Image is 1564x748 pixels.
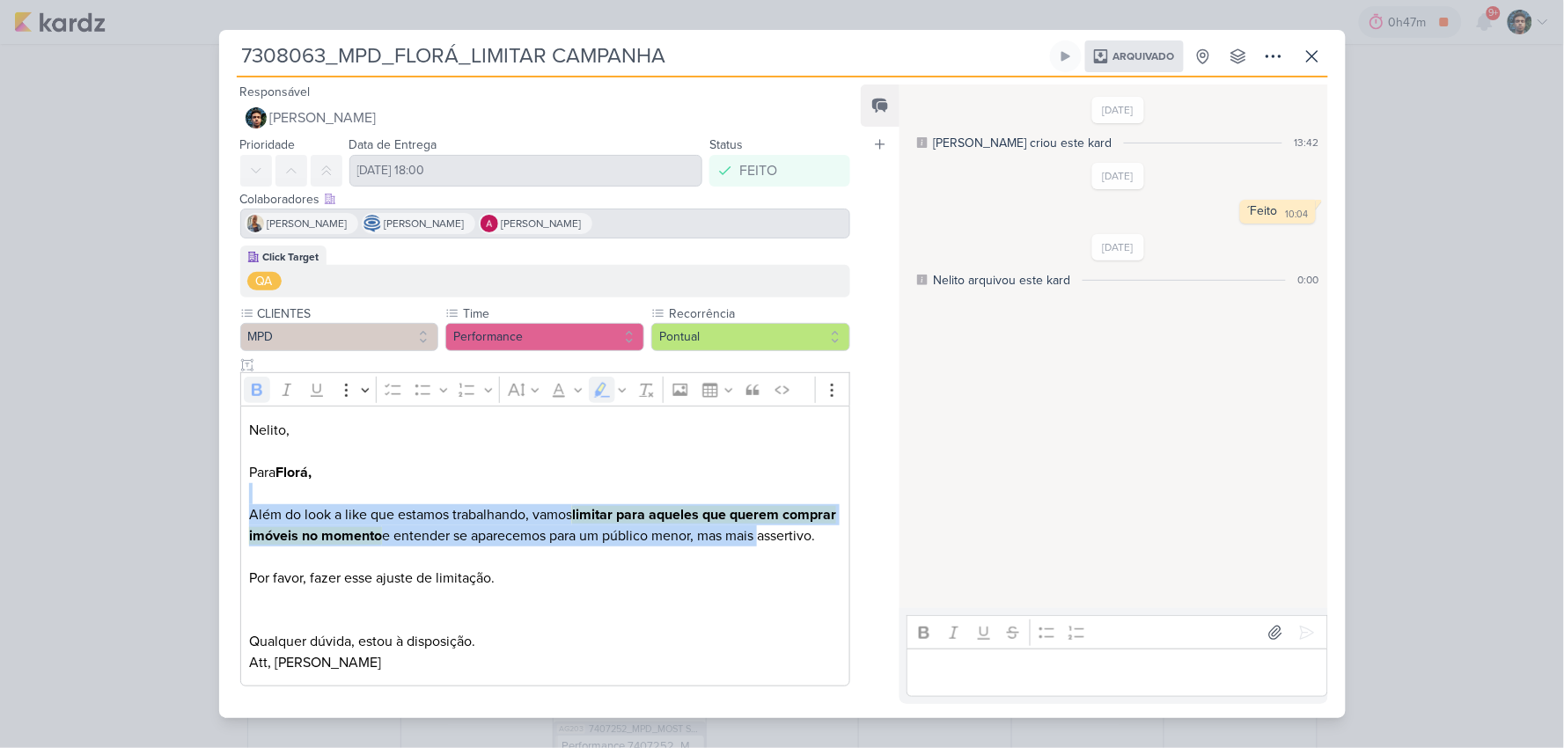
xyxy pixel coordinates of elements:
[270,107,377,128] span: [PERSON_NAME]
[481,215,498,232] img: Alessandra Gomes
[249,420,841,441] p: Nelito,
[907,649,1327,697] div: Editor editing area: main
[363,215,381,232] img: Caroline Traven De Andrade
[349,155,703,187] input: Select a date
[709,137,743,152] label: Status
[268,216,348,231] span: [PERSON_NAME]
[246,215,264,232] img: Iara Santos
[240,372,851,407] div: Editor toolbar
[651,323,850,351] button: Pontual
[349,137,437,152] label: Data de Entrega
[1085,40,1184,72] div: Arquivado
[249,652,841,673] p: Att, [PERSON_NAME]
[240,323,439,351] button: MPD
[1286,208,1309,222] div: 10:04
[249,631,841,652] p: Qualquer dúvida, estou à disposição.
[240,406,851,686] div: Editor editing area: main
[249,568,841,589] p: Por favor, fazer esse ajuste de limitação.
[237,40,1046,72] input: Kard Sem Título
[907,615,1327,649] div: Editor toolbar
[246,107,267,128] img: Nelito Junior
[275,464,312,481] strong: Florá,
[249,462,841,483] p: Para
[1248,203,1278,218] div: ´Feito
[256,272,273,290] div: QA
[240,84,311,99] label: Responsável
[240,190,851,209] div: Colaboradores
[249,506,836,545] strong: limitar para aqueles que querem comprar imóveis no momento
[667,304,850,323] label: Recorrência
[385,216,465,231] span: [PERSON_NAME]
[461,304,644,323] label: Time
[445,323,644,351] button: Performance
[933,271,1070,290] div: Nelito arquivou este kard
[1298,272,1319,288] div: 0:00
[256,304,439,323] label: CLIENTES
[1113,51,1175,62] span: Arquivado
[263,249,319,265] div: Click Target
[739,160,777,181] div: FEITO
[249,504,841,568] p: Além do look a like que estamos trabalhando, vamos e entender se aparecemos para um público menor...
[240,102,851,134] button: [PERSON_NAME]
[240,137,296,152] label: Prioridade
[502,216,582,231] span: [PERSON_NAME]
[1059,49,1073,63] div: Ligar relógio
[1295,135,1319,150] div: 13:42
[709,155,850,187] button: FEITO
[933,134,1112,152] div: [PERSON_NAME] criou este kard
